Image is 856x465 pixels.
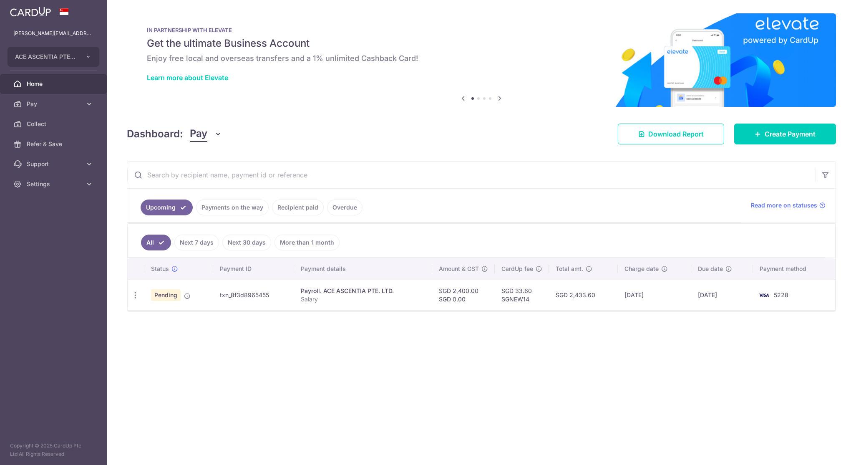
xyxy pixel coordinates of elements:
span: Create Payment [765,129,816,139]
h6: Enjoy free local and overseas transfers and a 1% unlimited Cashback Card! [147,53,816,63]
span: Settings [27,180,82,188]
a: Create Payment [734,124,836,144]
img: Renovation banner [127,13,836,107]
img: CardUp [10,7,51,17]
p: IN PARTNERSHIP WITH ELEVATE [147,27,816,33]
span: Help [19,6,36,13]
span: Read more on statuses [751,201,817,210]
button: Pay [190,126,222,142]
th: Payment details [294,258,432,280]
span: ACE ASCENTIA PTE. LTD. [15,53,77,61]
span: 5228 [774,291,788,298]
td: [DATE] [691,280,753,310]
td: SGD 33.60 SGNEW14 [495,280,549,310]
span: CardUp fee [501,265,533,273]
a: More than 1 month [274,235,340,250]
a: Next 7 days [174,235,219,250]
h4: Dashboard: [127,126,183,142]
p: Salary [301,295,425,303]
a: Upcoming [141,200,193,215]
a: Recipient paid [272,200,324,215]
button: ACE ASCENTIA PTE. LTD. [8,47,99,67]
a: Overdue [327,200,363,215]
span: Pay [27,100,82,108]
span: Refer & Save [27,140,82,148]
td: txn_8f3d8965455 [213,280,295,310]
td: SGD 2,433.60 [549,280,618,310]
span: Pending [151,289,181,301]
p: [PERSON_NAME][EMAIL_ADDRESS][DOMAIN_NAME] [13,29,93,38]
a: Download Report [618,124,724,144]
span: Total amt. [556,265,583,273]
span: Status [151,265,169,273]
img: Bank Card [755,290,772,300]
span: Amount & GST [439,265,479,273]
a: Learn more about Elevate [147,73,228,82]
span: Collect [27,120,82,128]
a: Next 30 days [222,235,271,250]
th: Payment ID [213,258,295,280]
span: Charge date [624,265,659,273]
a: Read more on statuses [751,201,826,210]
span: Home [27,80,82,88]
td: SGD 2,400.00 SGD 0.00 [432,280,495,310]
a: Payments on the way [196,200,269,215]
th: Payment method [753,258,835,280]
input: Search by recipient name, payment id or reference [127,162,816,188]
h5: Get the ultimate Business Account [147,37,816,50]
td: [DATE] [618,280,691,310]
span: Pay [190,126,207,142]
div: Payroll. ACE ASCENTIA PTE. LTD. [301,287,425,295]
span: Support [27,160,82,168]
span: Due date [698,265,723,273]
span: Download Report [648,129,704,139]
a: All [141,235,171,250]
